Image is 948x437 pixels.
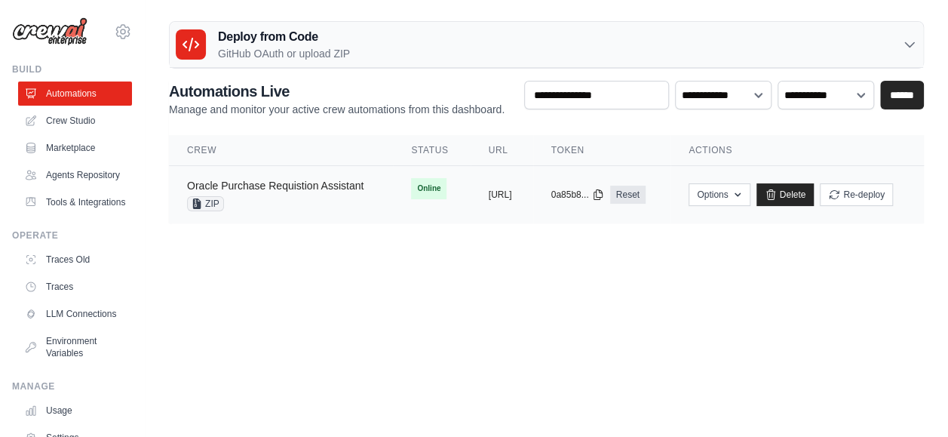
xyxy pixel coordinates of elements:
a: Environment Variables [18,329,132,365]
a: Traces [18,275,132,299]
div: Build [12,63,132,75]
button: Options [689,183,750,206]
span: Online [411,178,446,199]
th: Token [533,135,671,166]
th: Crew [169,135,393,166]
img: Logo [12,17,87,46]
a: Tools & Integrations [18,190,132,214]
a: Oracle Purchase Requistion Assistant [187,180,364,192]
p: Manage and monitor your active crew automations from this dashboard. [169,102,505,117]
a: Automations [18,82,132,106]
th: Actions [670,135,924,166]
button: Re-deploy [820,183,893,206]
a: Traces Old [18,248,132,272]
a: Delete [756,183,815,206]
a: Agents Repository [18,163,132,187]
a: Marketplace [18,136,132,160]
button: 0a85b8... [551,189,604,201]
h2: Automations Live [169,81,505,102]
a: Reset [610,186,646,204]
a: Usage [18,399,132,423]
h3: Deploy from Code [218,28,350,46]
div: Operate [12,229,132,242]
div: Manage [12,380,132,392]
span: ZIP [187,196,224,211]
th: URL [471,135,533,166]
th: Status [393,135,470,166]
a: Crew Studio [18,109,132,133]
p: GitHub OAuth or upload ZIP [218,46,350,61]
a: LLM Connections [18,302,132,326]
